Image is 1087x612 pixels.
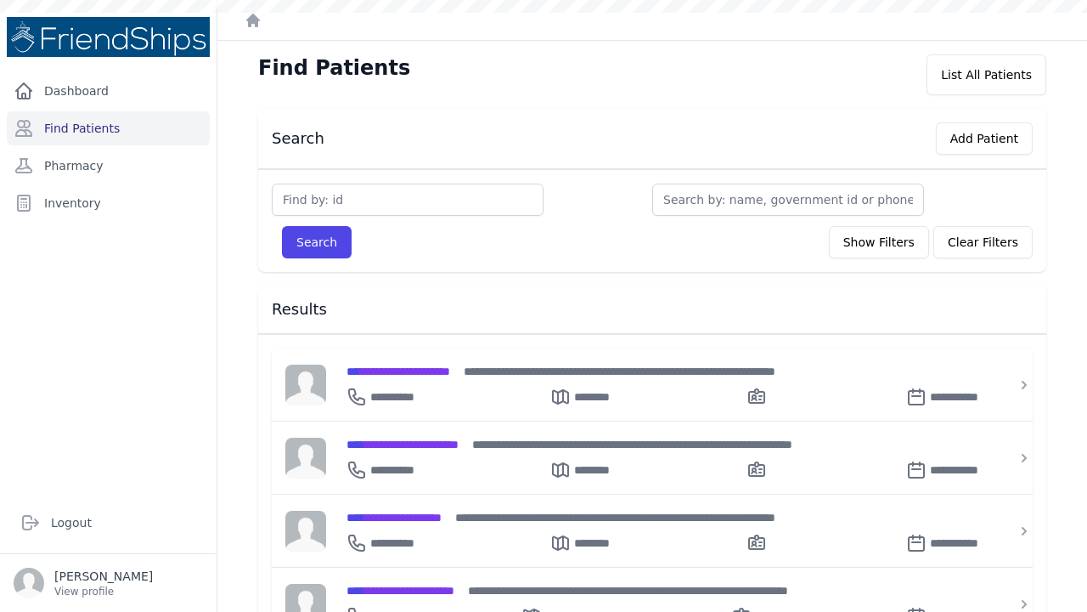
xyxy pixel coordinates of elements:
[7,186,210,220] a: Inventory
[272,299,1033,320] h3: Results
[926,54,1046,95] div: List All Patients
[14,506,203,540] a: Logout
[14,568,203,598] a: [PERSON_NAME] View profile
[285,511,326,552] img: person-242608b1a05df3501eefc295dc1bc67a.jpg
[7,17,210,57] img: Medical Missions EMR
[7,74,210,108] a: Dashboard
[7,111,210,145] a: Find Patients
[7,149,210,183] a: Pharmacy
[285,365,326,405] img: person-242608b1a05df3501eefc295dc1bc67a.jpg
[272,128,324,149] h3: Search
[652,184,924,216] input: Search by: name, government id or phone
[258,54,410,82] h1: Find Patients
[829,226,929,258] button: Show Filters
[54,585,153,598] p: View profile
[272,184,543,216] input: Find by: id
[282,226,352,258] button: Search
[936,122,1033,155] button: Add Patient
[54,568,153,585] p: [PERSON_NAME]
[933,226,1033,258] button: Clear Filters
[285,438,326,479] img: person-242608b1a05df3501eefc295dc1bc67a.jpg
